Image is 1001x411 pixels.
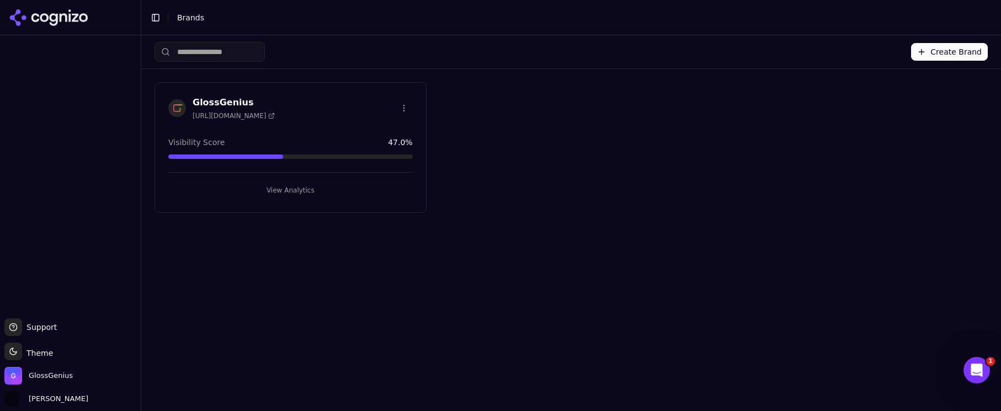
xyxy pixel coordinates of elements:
button: View Analytics [168,182,413,199]
nav: breadcrumb [177,12,970,23]
span: Support [22,322,57,333]
span: Visibility Score [168,137,225,148]
button: Create Brand [911,43,988,61]
img: Lauren Guberman [4,391,20,407]
h3: GlossGenius [193,96,275,109]
span: GlossGenius [29,371,73,381]
img: GlossGenius [4,367,22,385]
span: Theme [22,349,53,357]
button: Open organization switcher [4,367,73,385]
span: Brands [177,13,204,22]
img: GlossGenius [168,99,186,117]
span: 1 [986,357,995,366]
span: [URL][DOMAIN_NAME] [193,111,275,120]
span: 47.0 % [388,137,412,148]
button: Open user button [4,391,88,407]
iframe: Intercom live chat [963,357,990,383]
span: [PERSON_NAME] [24,394,88,404]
